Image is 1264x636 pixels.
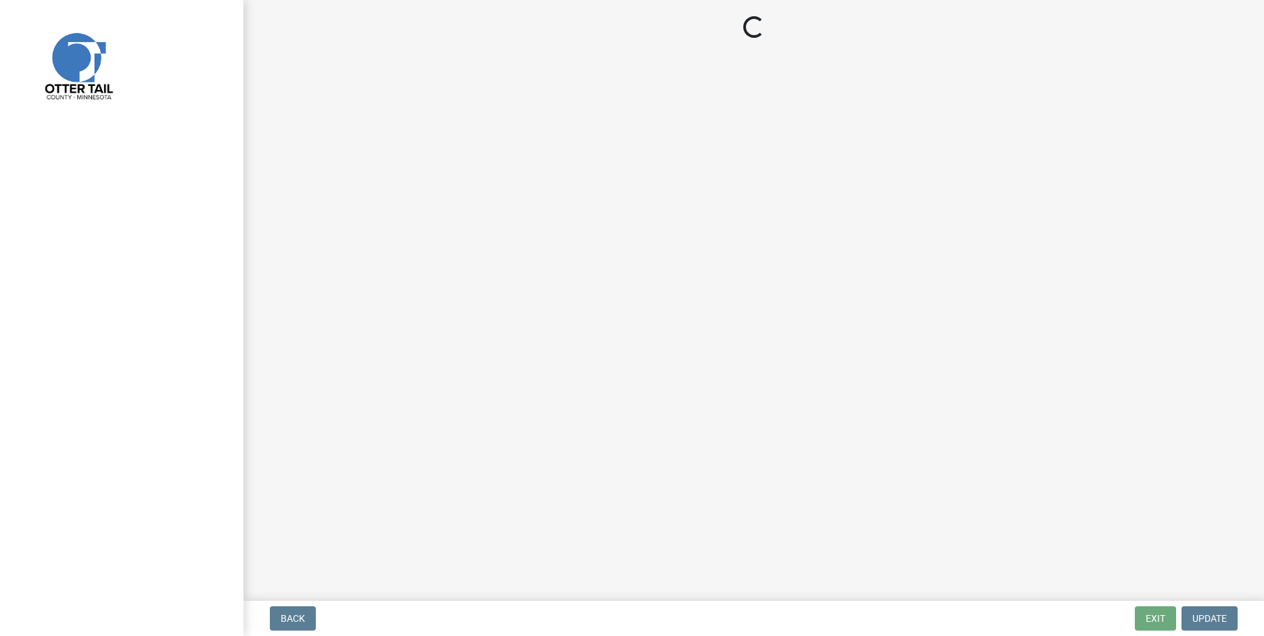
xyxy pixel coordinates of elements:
[281,613,305,624] span: Back
[270,606,316,631] button: Back
[1181,606,1238,631] button: Update
[1135,606,1176,631] button: Exit
[1192,613,1227,624] span: Update
[27,14,128,116] img: Otter Tail County, Minnesota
